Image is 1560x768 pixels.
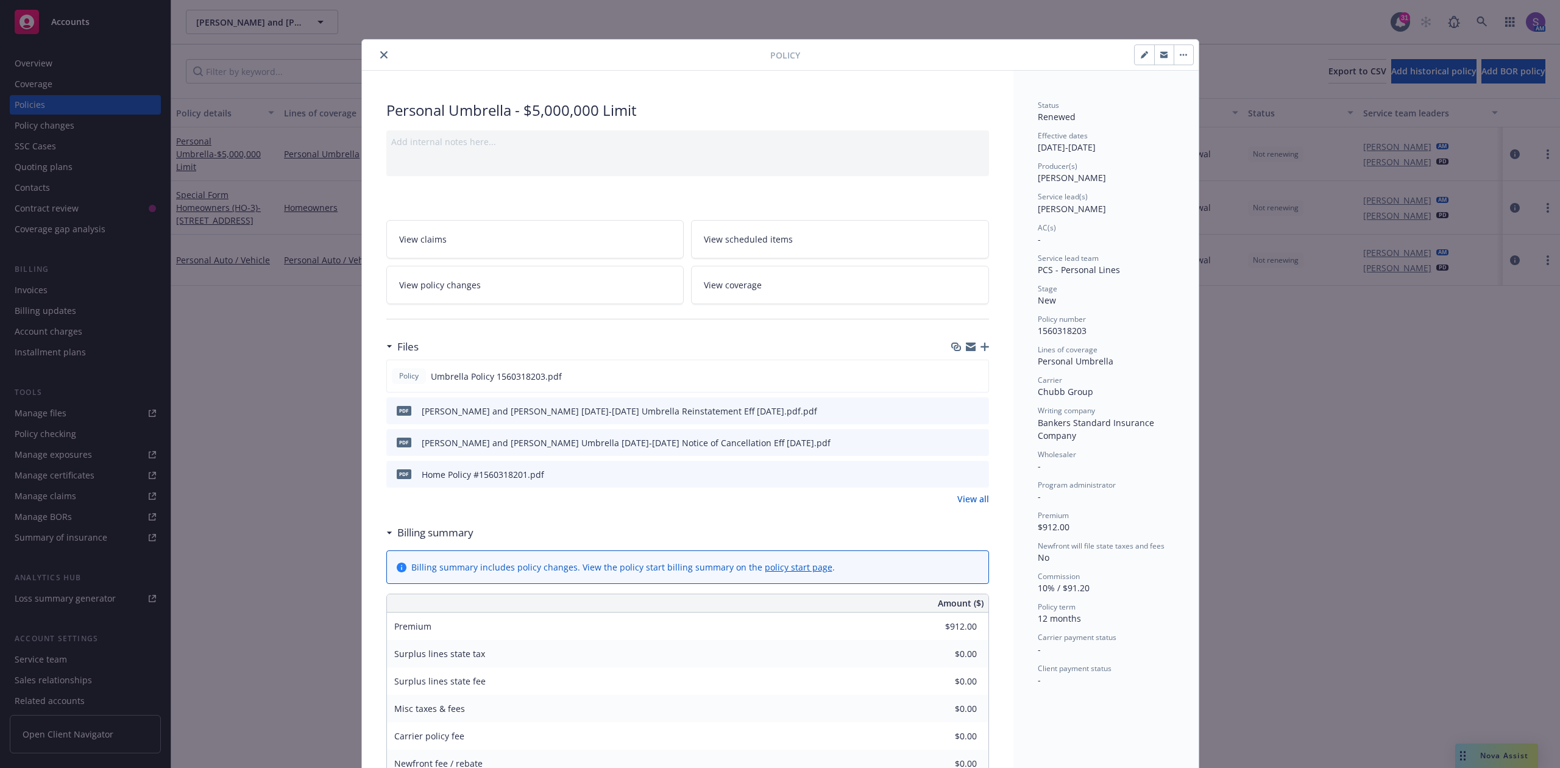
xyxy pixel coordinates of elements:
span: Carrier [1038,375,1062,385]
button: download file [954,436,963,449]
span: Premium [1038,510,1069,521]
span: [PERSON_NAME] [1038,172,1106,183]
span: Lines of coverage [1038,344,1097,355]
span: pdf [397,438,411,447]
input: 0.00 [905,700,984,718]
input: 0.00 [905,672,984,691]
span: AC(s) [1038,222,1056,233]
a: View policy changes [386,266,684,304]
a: View scheduled items [691,220,989,258]
input: 0.00 [905,727,984,745]
span: Misc taxes & fees [394,703,465,714]
div: Add internal notes here... [391,135,984,148]
span: Service lead team [1038,253,1099,263]
span: Premium [394,620,431,632]
span: Effective dates [1038,130,1088,141]
button: preview file [973,436,984,449]
button: close [377,48,391,62]
span: Policy [770,49,800,62]
span: Producer(s) [1038,161,1077,171]
h3: Billing summary [397,525,473,541]
input: 0.00 [905,617,984,636]
div: Files [386,339,419,355]
span: Status [1038,100,1059,110]
div: Personal Umbrella - $5,000,000 Limit [386,100,989,121]
span: No [1038,552,1049,563]
div: Billing summary [386,525,473,541]
span: Policy [397,371,421,382]
span: Amount ($) [938,597,984,610]
span: Wholesaler [1038,449,1076,460]
span: Carrier payment status [1038,632,1116,642]
span: 12 months [1038,613,1081,624]
span: Program administrator [1038,480,1116,490]
a: View claims [386,220,684,258]
span: Writing company [1038,405,1095,416]
span: $912.00 [1038,521,1069,533]
button: preview file [973,370,984,383]
div: [PERSON_NAME] and [PERSON_NAME] [DATE]-[DATE] Umbrella Reinstatement Eff [DATE].pdf.pdf [422,405,817,418]
a: policy start page [765,561,832,573]
span: PCS - Personal Lines [1038,264,1120,276]
div: [PERSON_NAME] and [PERSON_NAME] Umbrella [DATE]-[DATE] Notice of Cancellation Eff [DATE].pdf [422,436,831,449]
span: Policy number [1038,314,1086,324]
span: Carrier policy fee [394,730,464,742]
span: View policy changes [399,279,481,291]
span: [PERSON_NAME] [1038,203,1106,215]
button: preview file [973,468,984,481]
span: Surplus lines state fee [394,675,486,687]
a: View coverage [691,266,989,304]
span: Renewed [1038,111,1076,123]
span: Stage [1038,283,1057,294]
span: - [1038,674,1041,686]
button: preview file [973,405,984,418]
span: Chubb Group [1038,386,1093,397]
span: pdf [397,469,411,478]
span: Umbrella Policy 1560318203.pdf [431,370,562,383]
span: 1560318203 [1038,325,1087,336]
a: View all [957,492,989,505]
span: Client payment status [1038,663,1111,674]
span: Newfront will file state taxes and fees [1038,541,1165,551]
span: Surplus lines state tax [394,648,485,660]
span: View coverage [704,279,762,291]
button: download file [954,468,963,481]
div: [DATE] - [DATE] [1038,130,1174,154]
button: download file [954,405,963,418]
span: 10% / $91.20 [1038,582,1090,594]
div: Personal Umbrella [1038,355,1174,368]
span: - [1038,233,1041,245]
span: View claims [399,233,447,246]
div: Home Policy #1560318201.pdf [422,468,544,481]
span: Policy term [1038,602,1076,612]
span: - [1038,644,1041,655]
span: Bankers Standard Insurance Company [1038,417,1157,441]
button: download file [953,370,963,383]
span: - [1038,460,1041,472]
span: pdf [397,406,411,415]
span: - [1038,491,1041,502]
span: View scheduled items [704,233,793,246]
h3: Files [397,339,419,355]
div: Billing summary includes policy changes. View the policy start billing summary on the . [411,561,835,574]
span: Commission [1038,571,1080,581]
span: Service lead(s) [1038,191,1088,202]
span: New [1038,294,1056,306]
input: 0.00 [905,645,984,663]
